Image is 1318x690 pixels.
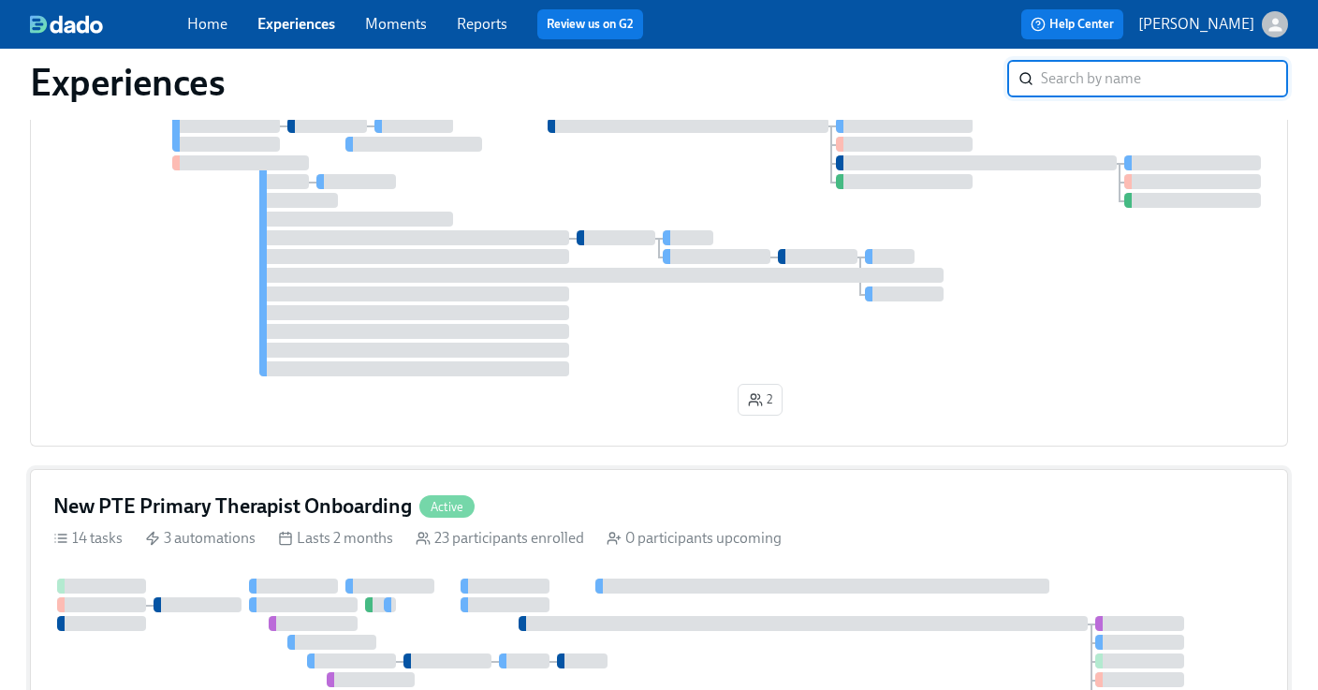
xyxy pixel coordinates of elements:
[53,492,412,521] h4: New PTE Primary Therapist Onboarding
[457,15,507,33] a: Reports
[416,528,584,549] div: 23 participants enrolled
[30,15,187,34] a: dado
[738,384,783,416] button: 2
[419,500,475,514] span: Active
[53,528,123,549] div: 14 tasks
[1021,9,1123,39] button: Help Center
[1138,14,1254,35] p: [PERSON_NAME]
[537,9,643,39] button: Review us on G2
[30,15,103,34] img: dado
[187,15,227,33] a: Home
[607,528,782,549] div: 0 participants upcoming
[748,390,772,409] span: 2
[145,528,256,549] div: 3 automations
[1138,11,1288,37] button: [PERSON_NAME]
[547,15,634,34] a: Review us on G2
[1041,60,1288,97] input: Search by name
[365,15,427,33] a: Moments
[1031,15,1114,34] span: Help Center
[30,60,226,105] h1: Experiences
[257,15,335,33] a: Experiences
[278,528,393,549] div: Lasts 2 months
